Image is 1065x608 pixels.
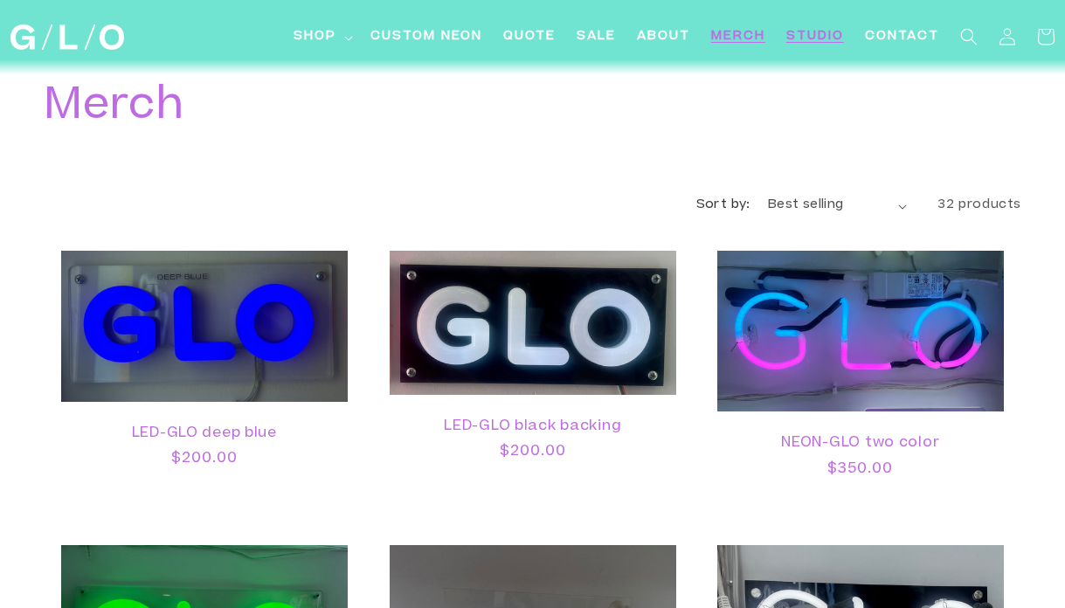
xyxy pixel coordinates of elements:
span: About [637,28,690,46]
span: Studio [786,28,844,46]
span: Quote [503,28,556,46]
summary: Shop [283,17,360,57]
span: Shop [294,28,336,46]
a: About [626,17,701,57]
a: LED-GLO deep blue [79,425,330,442]
a: GLO Studio [4,18,131,57]
a: NEON-GLO two color [735,435,986,452]
a: Studio [776,17,854,57]
a: Contact [854,17,950,57]
h1: Merch [44,82,435,135]
a: Custom Neon [360,17,493,57]
span: Contact [865,28,939,46]
a: SALE [566,17,626,57]
span: Merch [711,28,765,46]
span: 32 products [937,199,1021,211]
img: GLO Studio [10,24,124,50]
a: Quote [493,17,566,57]
label: Sort by: [696,199,750,211]
iframe: Chat Widget [978,524,1065,608]
a: LED-GLO black backing [407,418,659,435]
span: SALE [577,28,616,46]
span: Custom Neon [370,28,482,46]
a: Merch [701,17,776,57]
summary: Search [950,17,988,56]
